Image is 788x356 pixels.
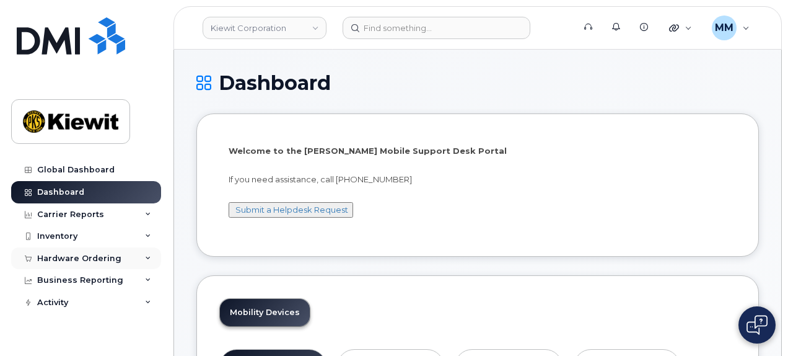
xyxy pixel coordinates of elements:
p: If you need assistance, call [PHONE_NUMBER] [229,174,727,185]
h1: Dashboard [196,72,759,94]
p: Welcome to the [PERSON_NAME] Mobile Support Desk Portal [229,145,727,157]
img: Open chat [746,315,768,335]
a: Mobility Devices [220,299,310,326]
button: Submit a Helpdesk Request [229,202,353,218]
a: Submit a Helpdesk Request [235,205,348,215]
